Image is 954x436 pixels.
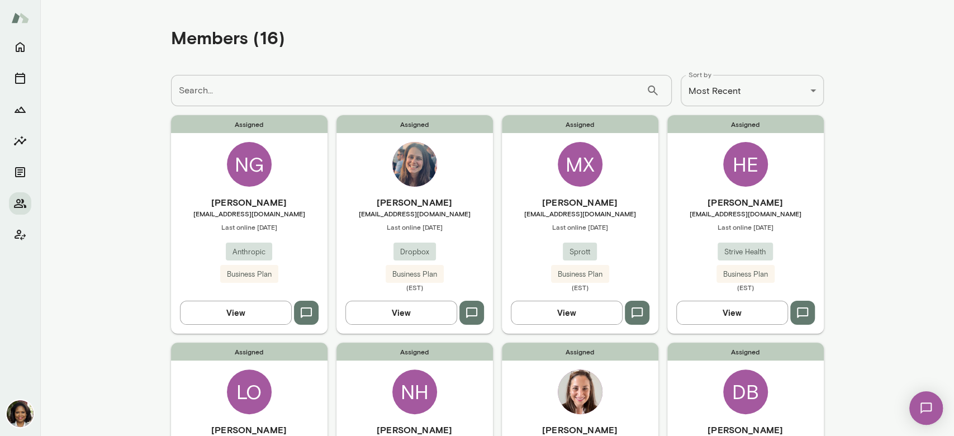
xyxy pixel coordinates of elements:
div: MX [558,142,602,187]
button: Home [9,36,31,58]
div: HE [723,142,768,187]
span: Business Plan [551,269,609,280]
button: Growth Plan [9,98,31,121]
span: Business Plan [220,269,278,280]
span: [EMAIL_ADDRESS][DOMAIN_NAME] [502,209,658,218]
button: Documents [9,161,31,183]
span: [EMAIL_ADDRESS][DOMAIN_NAME] [336,209,493,218]
span: Assigned [336,115,493,133]
img: Mento [11,7,29,29]
span: Assigned [667,343,824,361]
span: Last online [DATE] [667,222,824,231]
div: NH [392,369,437,414]
span: Business Plan [716,269,775,280]
span: [EMAIL_ADDRESS][DOMAIN_NAME] [667,209,824,218]
button: Client app [9,224,31,246]
span: Strive Health [718,247,773,258]
span: Last online [DATE] [171,222,328,231]
span: Dropbox [393,247,436,258]
span: Assigned [667,115,824,133]
span: Assigned [336,343,493,361]
span: (EST) [667,283,824,292]
img: Rachel Kaplowitz [558,369,602,414]
div: NG [227,142,272,187]
h6: [PERSON_NAME] [667,196,824,209]
img: Mila Richman [392,142,437,187]
button: View [345,301,457,324]
button: Insights [9,130,31,152]
span: Sprott [563,247,597,258]
span: Business Plan [386,269,444,280]
h6: [PERSON_NAME] [336,196,493,209]
div: Most Recent [681,75,824,106]
span: Assigned [171,343,328,361]
span: Last online [DATE] [502,222,658,231]
button: View [180,301,292,324]
span: Assigned [171,115,328,133]
h4: Members (16) [171,27,285,48]
h6: [PERSON_NAME] [171,196,328,209]
span: Anthropic [226,247,272,258]
button: View [511,301,623,324]
span: Assigned [502,115,658,133]
button: View [676,301,788,324]
h6: [PERSON_NAME] [502,196,658,209]
img: Cheryl Mills [7,400,34,427]
span: Assigned [502,343,658,361]
button: Sessions [9,67,31,89]
span: [EMAIL_ADDRESS][DOMAIN_NAME] [171,209,328,218]
span: (EST) [502,283,658,292]
span: (EST) [336,283,493,292]
div: LO [227,369,272,414]
span: Last online [DATE] [336,222,493,231]
div: DB [723,369,768,414]
button: Members [9,192,31,215]
label: Sort by [689,70,711,79]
